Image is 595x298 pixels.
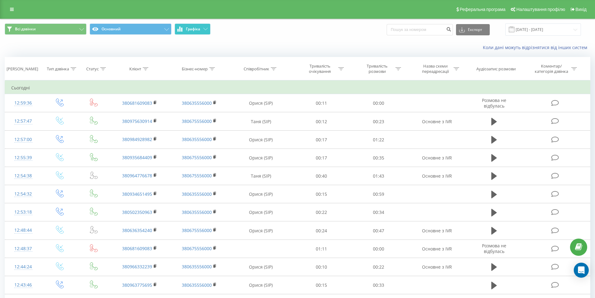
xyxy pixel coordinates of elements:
[316,210,327,215] font: 00:22
[309,63,331,74] font: Тривалість очікування
[373,173,384,179] font: 01:43
[373,210,384,215] font: 00:34
[14,209,32,215] font: 12:53:18
[182,154,212,160] a: 380675556000
[316,228,327,234] font: 00:24
[14,264,32,270] font: 12:44:24
[14,154,32,160] font: 12:55:39
[15,26,36,32] font: Всі дзвінки
[249,137,273,143] font: Орися (SIP)
[456,24,490,35] button: Експорт
[422,155,452,161] font: Основне з IVR
[460,7,506,12] font: Реферальна програма
[249,155,273,161] font: Орися (SIP)
[373,282,384,288] font: 00:33
[182,227,212,233] a: 380675556000
[316,155,327,161] font: 00:17
[251,119,271,124] font: Таня (SIP)
[387,24,453,35] input: Пошук за номером
[422,119,452,124] font: Основне з IVR
[422,264,452,270] font: Основне з IVR
[182,282,212,288] a: 380635556000
[476,66,516,72] font: Аудіозапис розмови
[373,228,384,234] font: 00:47
[482,97,506,109] font: Розмова не відбулась
[373,155,384,161] font: 00:35
[122,264,152,270] a: 380966332239
[122,209,152,215] font: 380502350963
[182,245,212,251] font: 380675556000
[122,173,152,179] a: 380964776678
[11,85,30,91] font: Сьогодні
[373,100,384,106] font: 00:00
[422,228,452,234] font: Основне з IVR
[182,264,212,270] a: 380635556000
[249,191,273,197] font: Орися (SIP)
[468,27,482,32] font: Експорт
[574,263,589,278] div: Відкрити Intercom Messenger
[122,191,152,197] a: 380934651495
[14,191,32,197] font: 12:54:32
[249,282,273,288] font: Орися (SIP)
[182,136,212,142] a: 380635556000
[316,246,327,252] font: 01:11
[122,136,152,142] font: 380984928982
[122,154,152,160] a: 380935684409
[367,63,388,74] font: Тривалість розмови
[90,23,171,35] button: Основний
[182,173,212,179] a: 380675556000
[86,66,99,72] font: Статус
[316,282,327,288] font: 00:15
[122,282,152,288] a: 380963775695
[122,227,152,233] a: 380636354240
[182,100,212,106] a: 380635556000
[182,209,212,215] a: 380635556000
[122,118,152,124] a: 380975630914
[122,245,152,251] a: 380681609083
[373,191,384,197] font: 00:59
[14,173,32,179] font: 12:54:38
[251,173,271,179] font: Таня (SIP)
[182,191,212,197] a: 380635556000
[316,100,327,106] font: 00:11
[316,173,327,179] font: 00:40
[483,44,587,50] font: Коли дані можуть відрізнятися від інших систем
[14,100,32,106] font: 12:59:36
[373,119,384,124] font: 00:23
[182,118,212,124] font: 380675556000
[422,246,452,252] font: Основне з IVR
[483,44,590,50] a: Коли дані можуть відрізнятися від інших систем
[422,173,452,179] font: Основне з IVR
[316,137,327,143] font: 00:17
[129,66,141,72] font: Клієнт
[14,245,32,251] font: 12:48:37
[182,66,208,72] font: Бізнес-номер
[516,7,565,12] font: Налаштування профілю
[102,26,121,32] font: Основний
[175,23,211,35] button: Графіка
[14,227,32,233] font: 12:48:44
[47,66,69,72] font: Тип дзвінка
[14,282,32,288] font: 12:43:46
[373,137,384,143] font: 01:22
[122,100,152,106] a: 380681609083
[249,228,273,234] font: Орися (SIP)
[14,118,32,124] font: 12:57:47
[5,23,87,35] button: Всі дзвінки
